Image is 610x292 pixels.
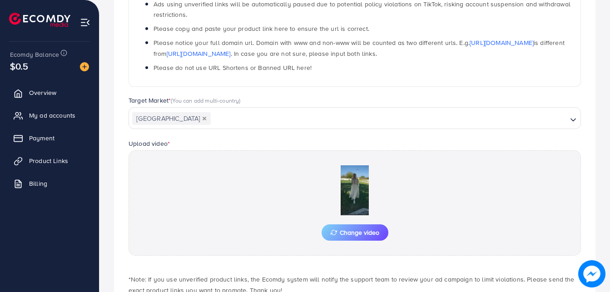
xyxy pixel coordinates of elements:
[132,112,211,125] span: [GEOGRAPHIC_DATA]
[9,13,70,27] img: logo
[154,38,565,58] span: Please notice your full domain url. Domain with www and non-www will be counted as two different ...
[7,84,92,102] a: Overview
[7,106,92,124] a: My ad accounts
[171,96,240,104] span: (You can add multi-country)
[29,134,55,143] span: Payment
[470,38,534,47] a: [URL][DOMAIN_NAME]
[129,107,581,129] div: Search for option
[167,49,231,58] a: [URL][DOMAIN_NAME]
[29,111,75,120] span: My ad accounts
[212,112,566,126] input: Search for option
[322,224,388,241] button: Change video
[129,139,170,148] label: Upload video
[129,96,241,105] label: Target Market
[7,129,92,147] a: Payment
[29,156,68,165] span: Product Links
[7,152,92,170] a: Product Links
[7,174,92,193] a: Billing
[202,116,207,121] button: Deselect Pakistan
[80,17,90,28] img: menu
[154,24,369,33] span: Please copy and paste your product link here to ensure the url is correct.
[154,63,312,72] span: Please do not use URL Shortens or Banned URL here!
[10,55,29,77] span: $0.5
[29,88,56,97] span: Overview
[578,260,605,287] img: image
[10,50,59,59] span: Ecomdy Balance
[309,165,400,215] img: Preview Image
[331,229,379,236] span: Change video
[80,62,89,71] img: image
[29,179,47,188] span: Billing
